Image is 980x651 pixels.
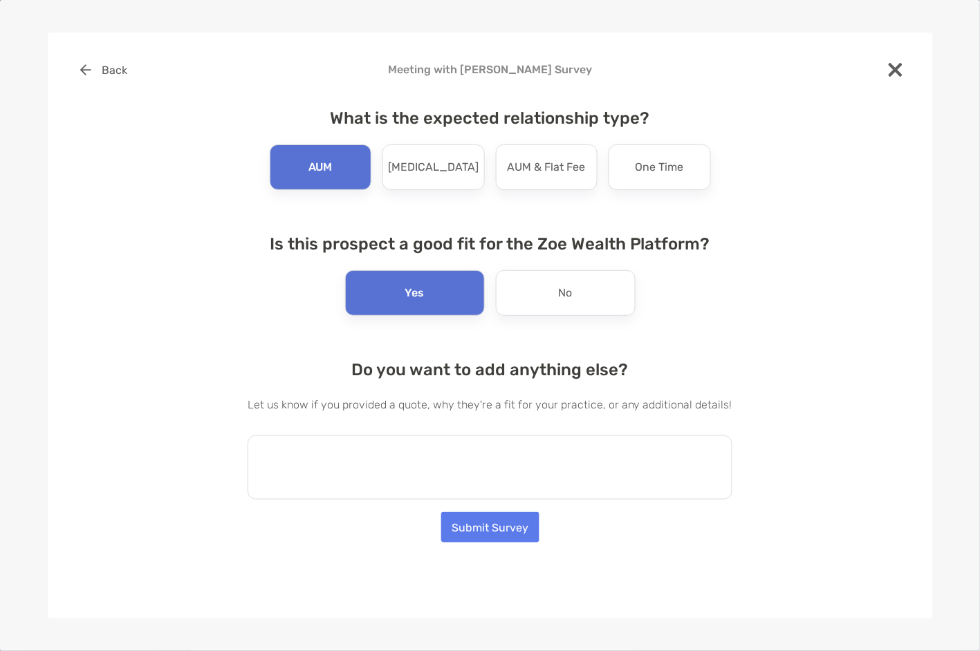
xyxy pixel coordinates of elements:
p: AUM [308,156,333,178]
p: No [559,282,573,304]
p: Yes [405,282,425,304]
h4: Meeting with [PERSON_NAME] Survey [70,63,911,76]
h4: Is this prospect a good fit for the Zoe Wealth Platform? [248,234,732,254]
img: button icon [80,64,91,75]
p: AUM & Flat Fee [508,156,586,178]
p: One Time [636,156,684,178]
button: Back [70,55,138,85]
p: [MEDICAL_DATA] [388,156,479,178]
h4: Do you want to add anything else? [248,360,732,379]
h4: What is the expected relationship type? [248,108,732,128]
button: Submit Survey [441,512,539,542]
p: Let us know if you provided a quote, why they're a fit for your practice, or any additional details! [248,396,732,413]
img: close modal [889,63,903,77]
